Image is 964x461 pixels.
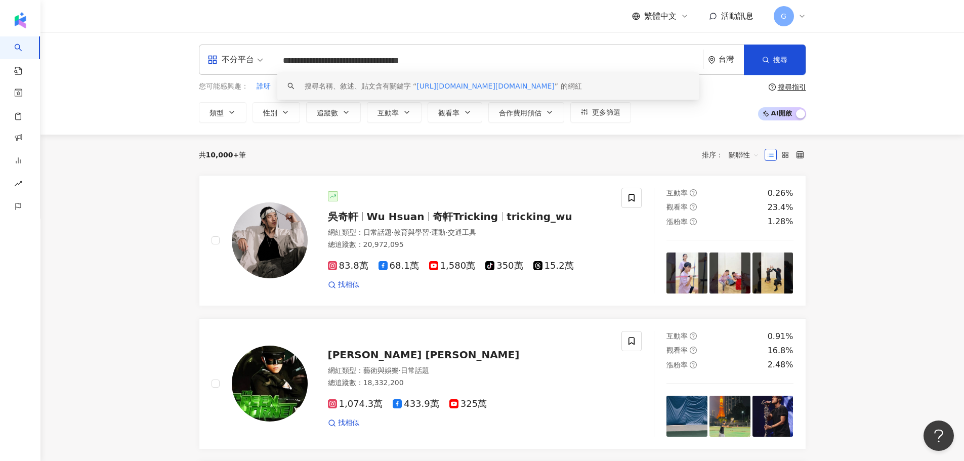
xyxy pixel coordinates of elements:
span: 日常話題 [363,228,392,236]
div: 總追蹤數 ： 20,972,095 [328,240,610,250]
span: tricking_wu [507,211,572,223]
div: 共 筆 [199,151,246,159]
span: 活動訊息 [721,11,753,21]
span: G [781,11,786,22]
button: 性別 [253,102,300,122]
div: 不分平台 [207,52,254,68]
span: 類型 [209,109,224,117]
span: 合作費用預估 [499,109,541,117]
span: 您可能感興趣： [199,81,248,92]
button: 觀看率 [428,102,482,122]
img: post-image [709,253,750,294]
span: 更多篩選 [592,108,620,116]
span: question-circle [690,347,697,354]
span: question-circle [690,361,697,368]
div: 搜尋名稱、敘述、貼文含有關鍵字 “ ” 的網紅 [305,80,582,92]
span: 觀看率 [666,346,688,354]
span: search [287,82,295,90]
span: 吳奇軒 [328,211,358,223]
span: · [429,228,431,236]
img: post-image [752,253,793,294]
span: 互動率 [666,189,688,197]
button: 搜尋 [744,45,806,75]
span: 互動率 [666,332,688,340]
span: question-circle [690,218,697,225]
div: 網紅類型 ： [328,366,610,376]
span: 誰呀 [257,81,271,92]
span: question-circle [690,189,697,196]
div: 搜尋指引 [778,83,806,91]
img: post-image [752,396,793,437]
span: Wu Hsuan [367,211,425,223]
span: 教育與學習 [394,228,429,236]
span: question-circle [690,332,697,340]
span: 433.9萬 [393,399,439,409]
span: 68.1萬 [379,261,419,271]
div: 網紅類型 ： [328,228,610,238]
button: 互動率 [367,102,422,122]
span: 性別 [263,109,277,117]
span: 漲粉率 [666,361,688,369]
div: 23.4% [768,202,793,213]
img: post-image [709,396,750,437]
img: post-image [666,253,707,294]
span: 83.8萬 [328,261,368,271]
span: 交通工具 [448,228,476,236]
span: [PERSON_NAME] [PERSON_NAME] [328,349,520,361]
div: 1.28% [768,216,793,227]
span: 藝術與娛樂 [363,366,399,374]
span: 關聯性 [729,147,759,163]
span: 觀看率 [438,109,459,117]
div: 2.48% [768,359,793,370]
span: 325萬 [449,399,487,409]
span: 互動率 [378,109,399,117]
span: 追蹤數 [317,109,338,117]
span: 找相似 [338,280,359,290]
iframe: Help Scout Beacon - Open [924,421,954,451]
span: question-circle [769,83,776,91]
span: · [399,366,401,374]
span: 找相似 [338,418,359,428]
span: rise [14,174,22,196]
span: 漲粉率 [666,218,688,226]
span: 觀看率 [666,203,688,211]
button: 誰呀 [256,81,271,92]
span: 10,000+ [206,151,239,159]
a: 找相似 [328,418,359,428]
a: KOL Avatar吳奇軒Wu Hsuan奇軒Trickingtricking_wu網紅類型：日常話題·教育與學習·運動·交通工具總追蹤數：20,972,09583.8萬68.1萬1,580萬3... [199,175,806,306]
span: 搜尋 [773,56,787,64]
a: KOL Avatar[PERSON_NAME] [PERSON_NAME]網紅類型：藝術與娛樂·日常話題總追蹤數：18,332,2001,074.3萬433.9萬325萬找相似互動率questi... [199,318,806,449]
span: 運動 [431,228,445,236]
span: · [392,228,394,236]
img: logo icon [12,12,28,28]
div: 0.91% [768,331,793,342]
div: 總追蹤數 ： 18,332,200 [328,378,610,388]
button: 類型 [199,102,246,122]
button: 更多篩選 [570,102,631,122]
span: 15.2萬 [533,261,574,271]
button: 合作費用預估 [488,102,564,122]
span: 1,580萬 [429,261,476,271]
span: environment [708,56,716,64]
img: post-image [666,396,707,437]
button: 追蹤數 [306,102,361,122]
div: 0.26% [768,188,793,199]
span: 1,074.3萬 [328,399,383,409]
span: [URL][DOMAIN_NAME][DOMAIN_NAME] [416,82,555,90]
span: 350萬 [485,261,523,271]
span: · [445,228,447,236]
div: 台灣 [719,55,744,64]
div: 16.8% [768,345,793,356]
span: appstore [207,55,218,65]
span: 奇軒Tricking [433,211,498,223]
a: 找相似 [328,280,359,290]
span: question-circle [690,203,697,211]
div: 排序： [702,147,765,163]
span: 繁體中文 [644,11,677,22]
img: KOL Avatar [232,346,308,422]
span: 日常話題 [401,366,429,374]
img: KOL Avatar [232,202,308,278]
a: search [14,36,34,76]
